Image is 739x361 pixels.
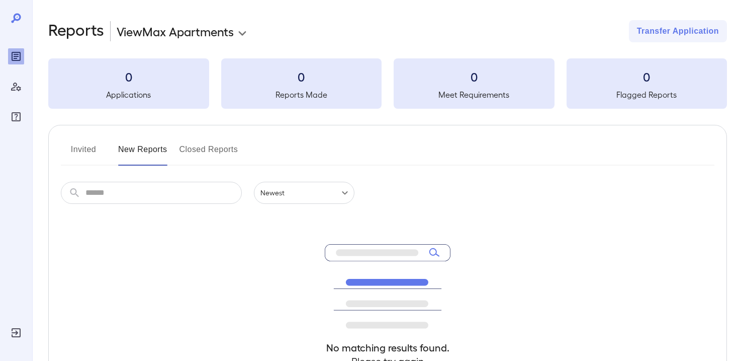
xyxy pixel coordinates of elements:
button: Closed Reports [179,141,238,166]
h5: Flagged Reports [567,89,727,101]
h5: Reports Made [221,89,382,101]
h4: No matching results found. [325,341,450,354]
button: Transfer Application [629,20,727,42]
div: FAQ [8,109,24,125]
div: Manage Users [8,79,24,95]
button: Invited [61,141,106,166]
h2: Reports [48,20,104,42]
div: Newest [254,182,354,204]
div: Log Out [8,325,24,341]
h3: 0 [394,68,555,85]
h5: Meet Requirements [394,89,555,101]
h5: Applications [48,89,209,101]
button: New Reports [118,141,167,166]
h3: 0 [567,68,727,85]
p: ViewMax Apartments [117,23,234,39]
h3: 0 [221,68,382,85]
summary: 0Applications0Reports Made0Meet Requirements0Flagged Reports [48,58,727,109]
div: Reports [8,48,24,64]
h3: 0 [48,68,209,85]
